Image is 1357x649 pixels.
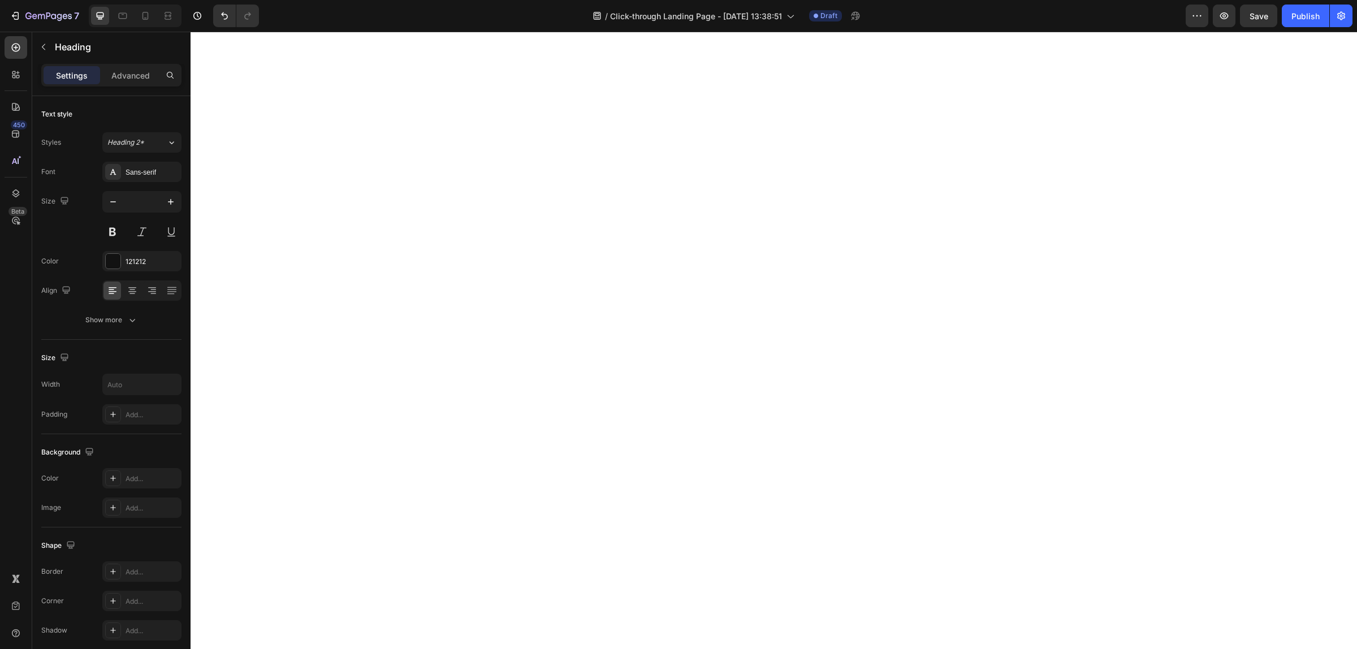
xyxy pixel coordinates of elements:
span: Draft [820,11,837,21]
span: Heading 2* [107,137,144,148]
div: Add... [126,503,179,513]
button: Heading 2* [102,132,181,153]
div: Size [41,194,71,209]
div: Add... [126,596,179,607]
span: / [605,10,608,22]
div: Font [41,167,55,177]
button: Show more [41,310,181,330]
div: 121212 [126,257,179,267]
div: Color [41,473,59,483]
button: Publish [1282,5,1329,27]
button: 7 [5,5,84,27]
div: Background [41,445,96,460]
span: Click-through Landing Page - [DATE] 13:38:51 [610,10,782,22]
input: Auto [103,374,181,395]
div: Shape [41,538,77,553]
p: Advanced [111,70,150,81]
span: Save [1250,11,1268,21]
div: Corner [41,596,64,606]
div: Width [41,379,60,390]
p: Heading [55,40,177,54]
div: Add... [126,410,179,420]
div: 450 [11,120,27,129]
div: Add... [126,474,179,484]
div: Show more [85,314,138,326]
div: Styles [41,137,61,148]
div: Align [41,283,73,298]
div: Sans-serif [126,167,179,178]
div: Border [41,566,63,577]
p: Settings [56,70,88,81]
div: Text style [41,109,72,119]
div: Beta [8,207,27,216]
div: Padding [41,409,67,419]
div: Add... [126,567,179,577]
div: Undo/Redo [213,5,259,27]
div: Add... [126,626,179,636]
div: Shadow [41,625,67,635]
div: Color [41,256,59,266]
p: 7 [74,9,79,23]
iframe: Design area [191,32,1357,649]
div: Size [41,351,71,366]
div: Publish [1291,10,1320,22]
button: Save [1240,5,1277,27]
div: Image [41,503,61,513]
